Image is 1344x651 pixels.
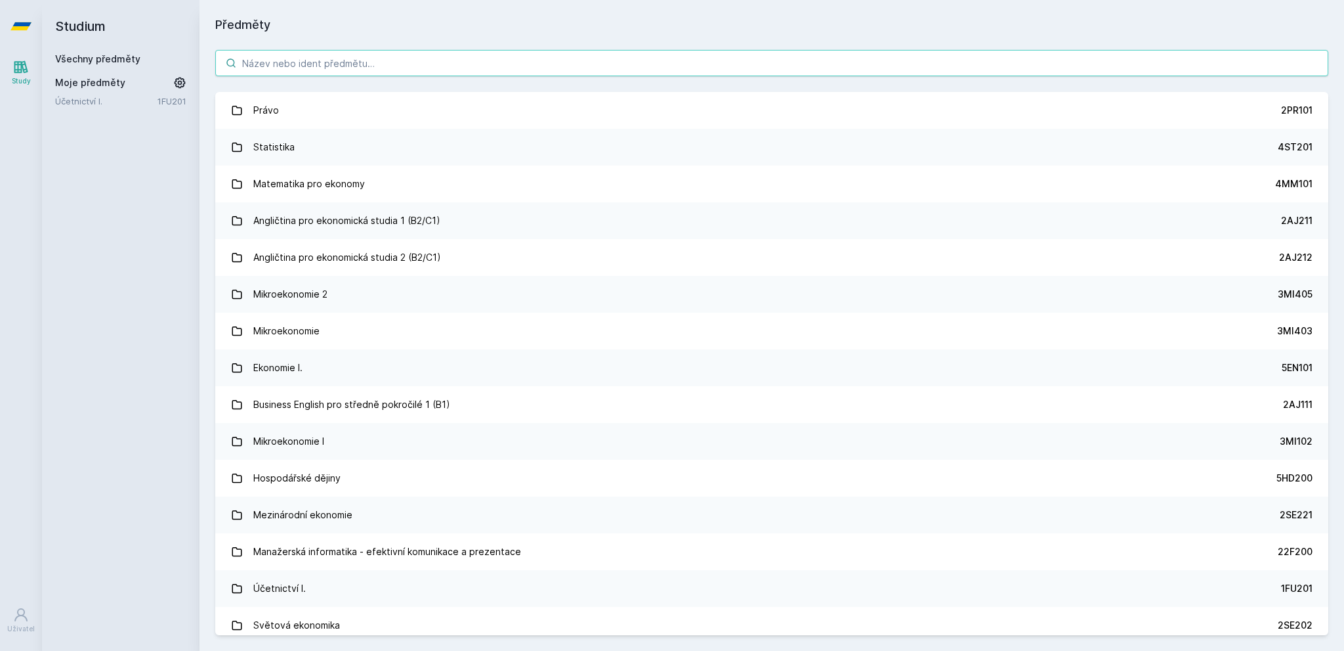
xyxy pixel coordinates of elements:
a: Hospodářské dějiny 5HD200 [215,460,1328,497]
div: 2SE202 [1278,619,1312,632]
div: 3MI403 [1277,325,1312,338]
div: Mezinárodní ekonomie [253,502,352,528]
div: Angličtina pro ekonomická studia 2 (B2/C1) [253,244,441,271]
div: Účetnictví I. [253,575,306,602]
div: 2AJ111 [1283,398,1312,411]
a: Všechny předměty [55,53,140,64]
a: Business English pro středně pokročilé 1 (B1) 2AJ111 [215,386,1328,423]
div: Statistika [253,134,295,160]
a: Statistika 4ST201 [215,129,1328,166]
a: Právo 2PR101 [215,92,1328,129]
div: 2AJ211 [1281,214,1312,227]
div: 22F200 [1278,545,1312,558]
div: 3MI102 [1280,435,1312,448]
a: Uživatel [3,600,39,640]
a: Mikroekonomie 2 3MI405 [215,276,1328,313]
a: Účetnictví I. [55,95,157,108]
div: 1FU201 [1281,582,1312,595]
input: Název nebo ident předmětu… [215,50,1328,76]
a: Mikroekonomie 3MI403 [215,313,1328,349]
div: 2AJ212 [1279,251,1312,264]
div: Mikroekonomie [253,318,320,344]
div: Uživatel [7,624,35,634]
div: 3MI405 [1278,288,1312,301]
div: Business English pro středně pokročilé 1 (B1) [253,392,450,418]
div: 4ST201 [1278,141,1312,154]
a: Angličtina pro ekonomická studia 2 (B2/C1) 2AJ212 [215,239,1328,276]
div: 5HD200 [1276,472,1312,485]
div: Mikroekonomie 2 [253,281,327,307]
a: 1FU201 [157,96,186,106]
div: Mikroekonomie I [253,428,324,455]
a: Angličtina pro ekonomická studia 1 (B2/C1) 2AJ211 [215,202,1328,239]
div: Hospodářské dějiny [253,465,341,491]
div: 4MM101 [1275,177,1312,191]
div: Matematika pro ekonomy [253,171,365,197]
a: Manažerská informatika - efektivní komunikace a prezentace 22F200 [215,533,1328,570]
div: Právo [253,97,279,123]
a: Účetnictví I. 1FU201 [215,570,1328,607]
div: 5EN101 [1282,361,1312,374]
a: Mikroekonomie I 3MI102 [215,423,1328,460]
a: Matematika pro ekonomy 4MM101 [215,166,1328,202]
div: Ekonomie I. [253,355,303,381]
div: 2SE221 [1280,508,1312,522]
a: Mezinárodní ekonomie 2SE221 [215,497,1328,533]
a: Study [3,53,39,93]
a: Světová ekonomika 2SE202 [215,607,1328,644]
span: Moje předměty [55,76,125,89]
div: 2PR101 [1281,104,1312,117]
div: Manažerská informatika - efektivní komunikace a prezentace [253,539,521,565]
div: Study [12,76,31,86]
div: Světová ekonomika [253,612,340,639]
h1: Předměty [215,16,1328,34]
div: Angličtina pro ekonomická studia 1 (B2/C1) [253,208,440,234]
a: Ekonomie I. 5EN101 [215,349,1328,386]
